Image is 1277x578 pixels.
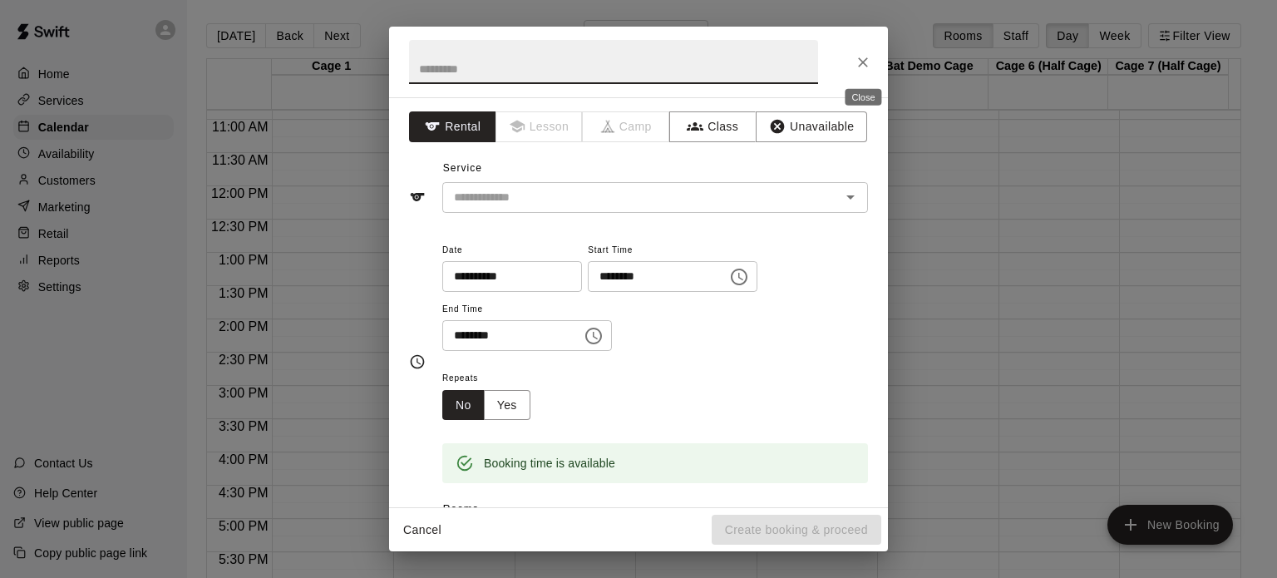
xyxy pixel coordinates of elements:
[583,111,670,142] span: Camps can only be created in the Services page
[749,501,802,527] button: Add all
[409,111,496,142] button: Rental
[409,189,426,205] svg: Service
[442,390,530,421] div: outlined button group
[802,501,868,527] button: Remove all
[442,390,485,421] button: No
[496,111,584,142] span: Lessons must be created in the Services page first
[756,111,867,142] button: Unavailable
[442,261,570,292] input: Choose date, selected date is Sep 11, 2025
[396,515,449,546] button: Cancel
[442,368,544,390] span: Repeats
[442,240,582,262] span: Date
[577,319,610,353] button: Choose time, selected time is 11:30 AM
[443,503,479,515] span: Rooms
[848,47,878,77] button: Close
[839,185,862,209] button: Open
[484,448,615,478] div: Booking time is available
[443,162,482,174] span: Service
[669,111,757,142] button: Class
[484,390,530,421] button: Yes
[588,240,757,262] span: Start Time
[442,299,612,321] span: End Time
[845,89,881,106] div: Close
[409,353,426,370] svg: Timing
[722,260,756,294] button: Choose time, selected time is 11:00 AM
